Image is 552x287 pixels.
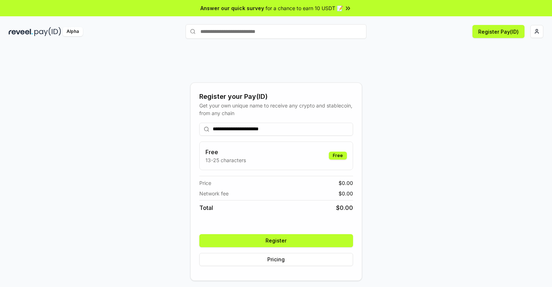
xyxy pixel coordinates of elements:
[472,25,525,38] button: Register Pay(ID)
[339,190,353,197] span: $ 0.00
[199,190,229,197] span: Network fee
[199,234,353,247] button: Register
[329,152,347,160] div: Free
[199,253,353,266] button: Pricing
[266,4,343,12] span: for a chance to earn 10 USDT 📝
[205,148,246,156] h3: Free
[339,179,353,187] span: $ 0.00
[336,203,353,212] span: $ 0.00
[200,4,264,12] span: Answer our quick survey
[199,102,353,117] div: Get your own unique name to receive any crypto and stablecoin, from any chain
[205,156,246,164] p: 13-25 characters
[199,203,213,212] span: Total
[63,27,83,36] div: Alpha
[199,92,353,102] div: Register your Pay(ID)
[9,27,33,36] img: reveel_dark
[199,179,211,187] span: Price
[34,27,61,36] img: pay_id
